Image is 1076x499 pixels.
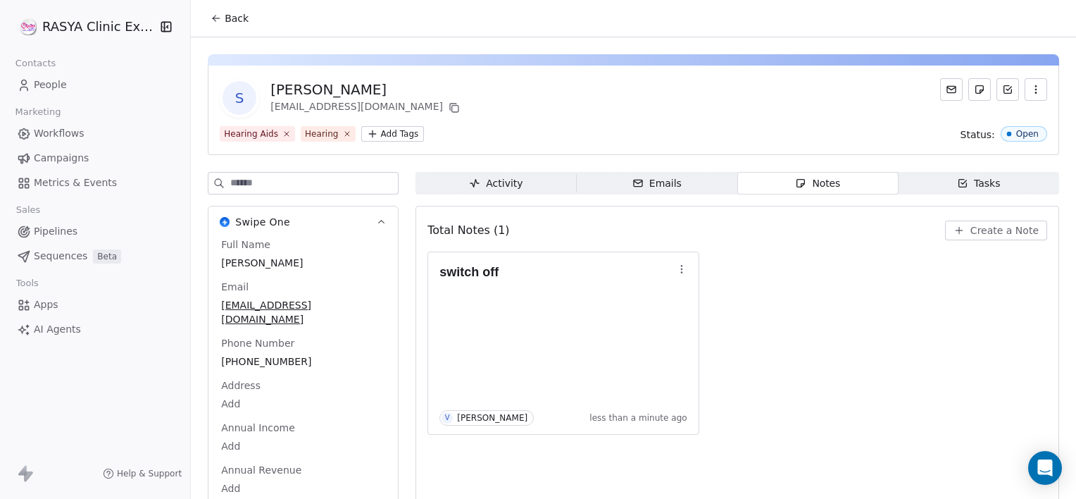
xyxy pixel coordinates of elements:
div: Activity [469,176,523,191]
span: Back [225,11,249,25]
span: Apps [34,297,58,312]
span: Total Notes (1) [427,222,509,239]
div: [PERSON_NAME] [457,413,527,423]
span: Phone Number [218,336,297,350]
button: RASYA Clinic External [17,15,151,39]
a: Workflows [11,122,179,145]
span: Contacts [9,53,62,74]
span: [PERSON_NAME] [221,256,385,270]
button: Create a Note [945,221,1047,240]
div: Hearing Aids [224,128,278,140]
button: Swipe OneSwipe One [208,207,398,238]
span: S [223,81,256,115]
div: [EMAIL_ADDRESS][DOMAIN_NAME] [270,99,463,116]
span: Status: [961,128,995,142]
span: Sequences [34,249,87,264]
img: Swipe One [220,217,230,227]
div: Open [1016,129,1039,139]
span: Full Name [218,238,273,252]
a: SequencesBeta [11,245,179,268]
div: [PERSON_NAME] [270,80,463,99]
span: Help & Support [117,468,182,479]
span: Metrics & Events [34,175,117,190]
a: People [11,73,179,97]
span: Campaigns [34,151,89,166]
div: Tasks [957,176,1001,191]
span: Annual Income [218,421,298,435]
span: [EMAIL_ADDRESS][DOMAIN_NAME] [221,298,385,326]
span: Annual Revenue [218,463,304,477]
button: Back [202,6,257,31]
span: AI Agents [34,322,81,337]
div: Hearing [305,128,338,140]
a: Campaigns [11,147,179,170]
h1: switch off [439,265,673,279]
span: Marketing [9,101,67,123]
span: Sales [10,199,46,221]
span: Add [221,439,385,453]
span: Email [218,280,251,294]
span: less than a minute ago [589,412,687,424]
span: Swipe One [235,215,290,229]
span: Add [221,397,385,411]
a: Metrics & Events [11,171,179,195]
span: People [34,78,67,92]
span: Address [218,378,263,393]
span: [PHONE_NUMBER] [221,355,385,369]
a: AI Agents [11,318,179,341]
span: Beta [93,249,121,264]
span: Pipelines [34,224,77,239]
span: Workflows [34,126,85,141]
a: Apps [11,293,179,316]
span: RASYA Clinic External [42,18,156,36]
span: Add [221,481,385,495]
img: RASYA-Clinic%20Circle%20icon%20Transparent.png [20,18,37,35]
span: Create a Note [970,223,1039,238]
button: Add Tags [361,126,425,142]
div: Emails [632,176,682,191]
span: Tools [10,273,44,294]
a: Pipelines [11,220,179,243]
div: Open Intercom Messenger [1028,451,1062,485]
div: V [445,412,450,424]
a: Help & Support [103,468,182,479]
